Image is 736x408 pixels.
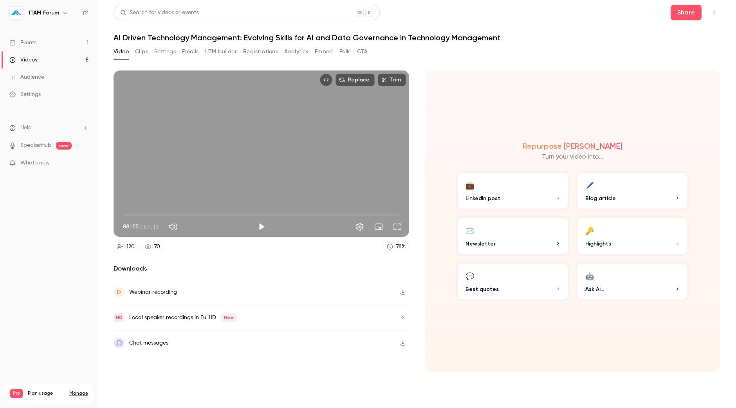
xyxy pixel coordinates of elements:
[585,224,594,236] div: 🔑
[9,124,88,132] li: help-dropdown-opener
[542,152,603,162] p: Turn your video into...
[20,141,51,150] a: SpeakerHub
[129,338,168,348] div: Chat messages
[123,222,139,231] span: 00:00
[585,270,594,282] div: 🤖
[20,124,32,132] span: Help
[114,33,720,42] h1: AI Driven Technology Management: Evolving Skills for AI and Data Governance in Technology Management
[56,142,72,150] span: new
[141,242,164,252] a: 70
[523,141,622,151] h2: Repurpose [PERSON_NAME]
[129,313,237,322] div: Local speaker recordings in FullHD
[585,285,604,293] span: Ask Ai...
[671,5,702,20] button: Share
[576,217,689,256] button: 🔑Highlights
[10,7,22,19] img: ITAM Forum
[114,45,129,58] button: Video
[383,242,409,252] a: 78%
[79,160,88,167] iframe: Noticeable Trigger
[390,219,405,235] button: Full screen
[456,262,570,301] button: 💬Best quotes
[254,219,269,235] button: Play
[585,194,616,202] span: Blog article
[378,74,406,86] button: Trim
[357,45,368,58] button: CTA
[9,39,36,47] div: Events
[28,390,65,397] span: Plan usage
[135,45,148,58] button: Clips
[465,240,496,248] span: Newsletter
[9,56,37,64] div: Videos
[456,171,570,210] button: 💼LinkedIn post
[315,45,333,58] button: Embed
[585,179,594,191] div: 🖊️
[126,243,135,251] div: 120
[465,270,474,282] div: 💬
[139,222,143,231] span: /
[708,6,720,19] button: Top Bar Actions
[154,45,176,58] button: Settings
[320,74,332,86] button: Embed video
[29,9,59,17] h6: ITAM Forum
[10,389,23,398] span: Pro
[576,171,689,210] button: 🖊️Blog article
[243,45,278,58] button: Registrations
[465,179,474,191] div: 💼
[585,240,611,248] span: Highlights
[456,217,570,256] button: ✉️Newsletter
[336,74,375,86] button: Replace
[339,45,351,58] button: Polls
[396,243,406,251] div: 78 %
[123,222,159,231] div: 00:00
[9,73,44,81] div: Audience
[20,159,50,167] span: What's new
[205,45,237,58] button: UTM builder
[221,313,237,322] span: New
[9,90,41,98] div: Settings
[352,219,368,235] button: Settings
[465,285,499,293] span: Best quotes
[371,219,386,235] button: Turn on miniplayer
[465,194,500,202] span: LinkedIn post
[143,222,159,231] span: 57:13
[120,9,198,17] div: Search for videos or events
[576,262,689,301] button: 🤖Ask Ai...
[114,264,409,273] h2: Downloads
[284,45,308,58] button: Analytics
[129,287,177,297] div: Webinar recording
[165,219,181,235] button: Mute
[182,45,198,58] button: Emails
[114,242,138,252] a: 120
[465,224,474,236] div: ✉️
[69,390,88,397] a: Manage
[154,243,160,251] div: 70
